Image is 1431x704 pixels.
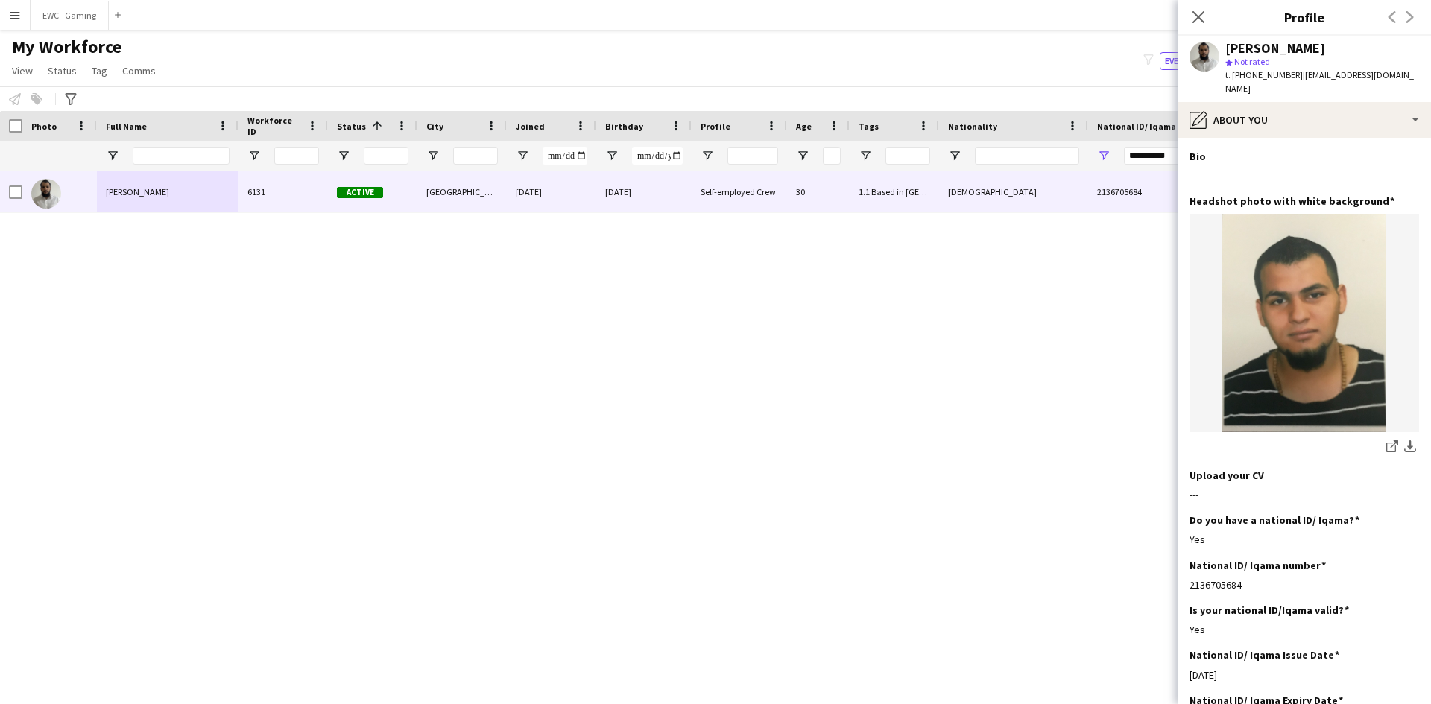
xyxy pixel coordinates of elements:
[1190,668,1419,682] div: [DATE]
[796,121,812,132] span: Age
[1190,533,1419,546] div: Yes
[885,147,930,165] input: Tags Filter Input
[850,171,939,212] div: 1.1 Based in [GEOGRAPHIC_DATA], 1.2 Based in [GEOGRAPHIC_DATA], 1.3 Based in [GEOGRAPHIC_DATA], 1...
[1097,121,1210,132] span: National ID/ Iqama number
[1190,169,1419,183] div: ---
[42,61,83,80] a: Status
[417,171,507,212] div: [GEOGRAPHIC_DATA]
[1160,52,1234,70] button: Everyone8,179
[1190,623,1419,636] div: Yes
[238,171,328,212] div: 6131
[106,121,147,132] span: Full Name
[787,171,850,212] div: 30
[701,121,730,132] span: Profile
[62,90,80,108] app-action-btn: Advanced filters
[92,64,107,77] span: Tag
[1190,559,1326,572] h3: National ID/ Iqama number
[133,147,230,165] input: Full Name Filter Input
[12,64,33,77] span: View
[1225,42,1325,55] div: [PERSON_NAME]
[859,149,872,162] button: Open Filter Menu
[975,147,1079,165] input: Nationality Filter Input
[692,171,787,212] div: Self-employed Crew
[516,121,545,132] span: Joined
[31,1,109,30] button: EWC - Gaming
[247,149,261,162] button: Open Filter Menu
[1190,194,1394,208] h3: Headshot photo with white background
[337,149,350,162] button: Open Filter Menu
[1124,147,1228,165] input: National ID/ Iqama number Filter Input
[1178,102,1431,138] div: About you
[796,149,809,162] button: Open Filter Menu
[1097,149,1111,162] button: Open Filter Menu
[116,61,162,80] a: Comms
[1097,186,1142,197] span: 2136705684
[859,121,879,132] span: Tags
[605,121,643,132] span: Birthday
[337,187,383,198] span: Active
[823,147,841,165] input: Age Filter Input
[701,149,714,162] button: Open Filter Menu
[939,171,1088,212] div: [DEMOGRAPHIC_DATA]
[31,179,61,209] img: Suleiman Abouchaar
[507,171,596,212] div: [DATE]
[1190,150,1206,163] h3: Bio
[516,149,529,162] button: Open Filter Menu
[948,149,961,162] button: Open Filter Menu
[1190,214,1419,432] img: IMG_0668.jpeg
[1190,469,1264,482] h3: Upload your CV
[727,147,778,165] input: Profile Filter Input
[86,61,113,80] a: Tag
[596,171,692,212] div: [DATE]
[364,147,408,165] input: Status Filter Input
[1190,513,1359,527] h3: Do you have a national ID/ Iqama?
[106,149,119,162] button: Open Filter Menu
[426,121,443,132] span: City
[1225,69,1303,80] span: t. [PHONE_NUMBER]
[453,147,498,165] input: City Filter Input
[948,121,997,132] span: Nationality
[31,121,57,132] span: Photo
[1190,488,1419,501] div: ---
[1234,56,1270,67] span: Not rated
[337,121,366,132] span: Status
[1178,7,1431,27] h3: Profile
[106,186,169,197] span: [PERSON_NAME]
[543,147,587,165] input: Joined Filter Input
[1190,578,1419,592] div: 2136705684
[12,36,121,58] span: My Workforce
[274,147,319,165] input: Workforce ID Filter Input
[48,64,77,77] span: Status
[632,147,683,165] input: Birthday Filter Input
[6,61,39,80] a: View
[1225,69,1414,94] span: | [EMAIL_ADDRESS][DOMAIN_NAME]
[426,149,440,162] button: Open Filter Menu
[605,149,619,162] button: Open Filter Menu
[247,115,301,137] span: Workforce ID
[122,64,156,77] span: Comms
[1190,603,1349,617] h3: Is your national ID/Iqama valid?
[1190,648,1339,662] h3: National ID/ Iqama Issue Date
